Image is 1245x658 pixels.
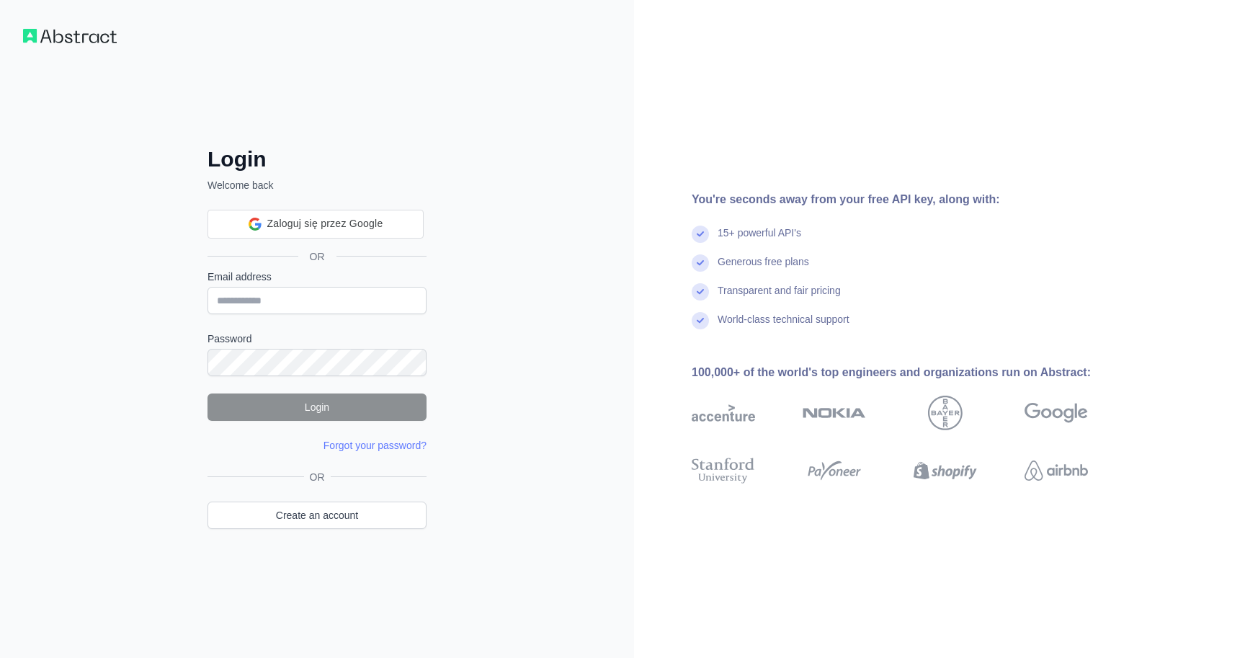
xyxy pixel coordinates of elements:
[718,226,801,254] div: 15+ powerful API's
[23,29,117,43] img: Workflow
[692,455,755,486] img: stanford university
[207,502,427,529] a: Create an account
[692,312,709,329] img: check mark
[692,396,755,430] img: accenture
[692,226,709,243] img: check mark
[207,394,427,421] button: Login
[207,270,427,284] label: Email address
[304,470,331,484] span: OR
[207,146,427,172] h2: Login
[1025,396,1088,430] img: google
[803,455,866,486] img: payoneer
[803,396,866,430] img: nokia
[323,440,427,451] a: Forgot your password?
[1025,455,1088,486] img: airbnb
[207,332,427,346] label: Password
[928,396,963,430] img: bayer
[718,254,809,283] div: Generous free plans
[692,364,1134,381] div: 100,000+ of the world's top engineers and organizations run on Abstract:
[718,283,841,312] div: Transparent and fair pricing
[718,312,849,341] div: World-class technical support
[914,455,977,486] img: shopify
[267,216,383,231] span: Zaloguj się przez Google
[692,191,1134,208] div: You're seconds away from your free API key, along with:
[207,178,427,192] p: Welcome back
[298,249,336,264] span: OR
[207,210,424,239] div: Zaloguj się przez Google
[692,254,709,272] img: check mark
[692,283,709,301] img: check mark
